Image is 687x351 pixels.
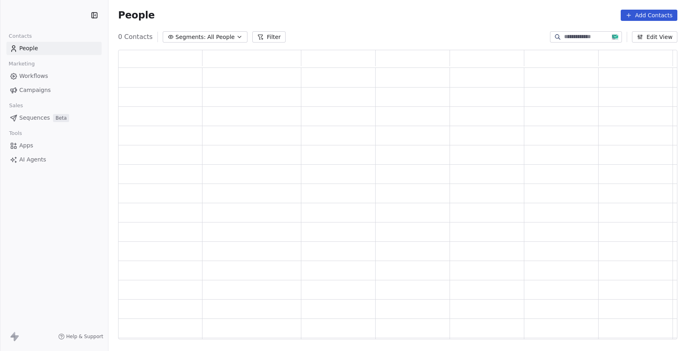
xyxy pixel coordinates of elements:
span: 0 Contacts [118,32,153,42]
span: AI Agents [19,155,46,164]
span: Tools [6,127,25,139]
button: Add Contacts [621,10,677,21]
a: Apps [6,139,102,152]
a: Campaigns [6,84,102,97]
span: Help & Support [66,333,103,340]
button: Filter [252,31,286,43]
span: Sales [6,100,27,112]
span: Workflows [19,72,48,80]
span: All People [207,33,235,41]
span: Sequences [19,114,50,122]
span: Contacts [5,30,35,42]
a: Workflows [6,69,102,83]
a: Help & Support [58,333,103,340]
span: Beta [53,114,69,122]
span: Campaigns [19,86,51,94]
a: SequencesBeta [6,111,102,124]
a: AI Agents [6,153,102,166]
span: Segments: [176,33,206,41]
span: People [19,44,38,53]
span: Apps [19,141,33,150]
button: Edit View [632,31,677,43]
a: People [6,42,102,55]
span: Marketing [5,58,38,70]
span: People [118,9,155,21]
